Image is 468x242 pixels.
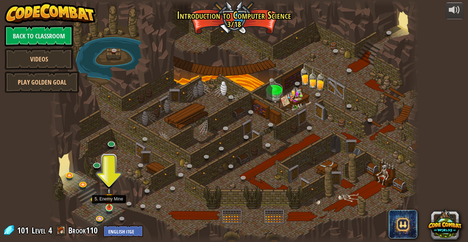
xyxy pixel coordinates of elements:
button: Adjust volume [446,2,463,19]
a: Videos [5,48,73,70]
span: 101 [17,225,31,236]
a: Play Golden Goal [5,71,79,93]
span: 4 [48,225,52,236]
a: Back to Classroom [5,25,73,47]
img: level-banner-started.png [105,188,114,208]
a: Brook110 [68,225,100,236]
span: Level [32,225,46,236]
img: CodeCombat - Learn how to code by playing a game [5,2,96,24]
